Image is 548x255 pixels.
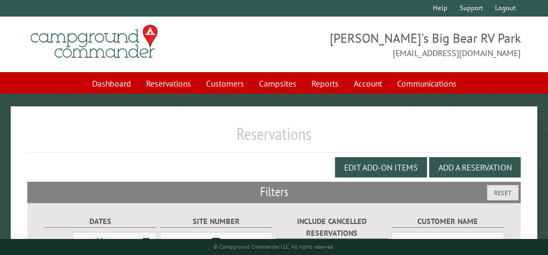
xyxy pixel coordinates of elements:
a: Reports [305,73,345,94]
img: Campground Commander [27,21,161,63]
button: Edit Add-on Items [335,157,427,177]
a: Campsites [253,73,303,94]
span: [PERSON_NAME]'s Big Bear RV Park [EMAIL_ADDRESS][DOMAIN_NAME] [274,29,521,59]
label: Customer Name [392,215,504,228]
label: From: [44,238,72,249]
label: Dates [44,215,156,228]
a: Communications [391,73,463,94]
h2: Filters [27,182,521,202]
a: Account [347,73,389,94]
button: Reset [487,185,519,200]
small: © Campground Commander LLC. All rights reserved. [214,243,334,250]
a: Dashboard [86,73,138,94]
a: Reservations [140,73,197,94]
label: Site Number [160,215,272,228]
h1: Reservations [27,123,521,153]
button: Add a Reservation [429,157,521,177]
a: Customers [200,73,250,94]
label: Include Cancelled Reservations [276,215,388,239]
